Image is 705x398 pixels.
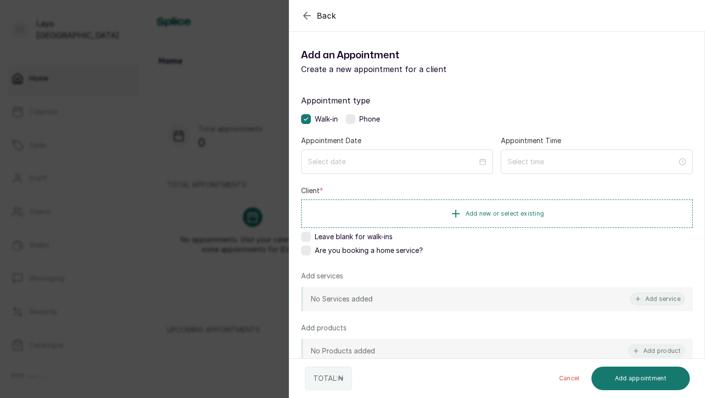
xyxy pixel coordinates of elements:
[628,345,685,357] button: Add product
[308,156,477,167] input: Select date
[301,199,693,228] button: Add new or select existing
[501,136,561,146] label: Appointment Time
[301,323,347,333] p: Add products
[301,10,336,22] button: Back
[315,246,423,255] span: Are you booking a home service?
[630,293,685,305] button: Add service
[551,367,587,390] button: Cancel
[301,48,497,63] h1: Add an Appointment
[508,156,677,167] input: Select time
[317,10,336,22] span: Back
[301,186,323,196] label: Client
[359,114,380,124] span: Phone
[301,95,693,106] label: Appointment type
[311,294,373,304] p: No Services added
[313,373,344,383] p: TOTAL: ₦
[315,114,338,124] span: Walk-in
[301,136,361,146] label: Appointment Date
[315,232,393,242] span: Leave blank for walk-ins
[301,271,343,281] p: Add services
[591,367,690,390] button: Add appointment
[301,63,497,75] p: Create a new appointment for a client
[466,210,544,218] span: Add new or select existing
[311,346,375,356] p: No Products added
